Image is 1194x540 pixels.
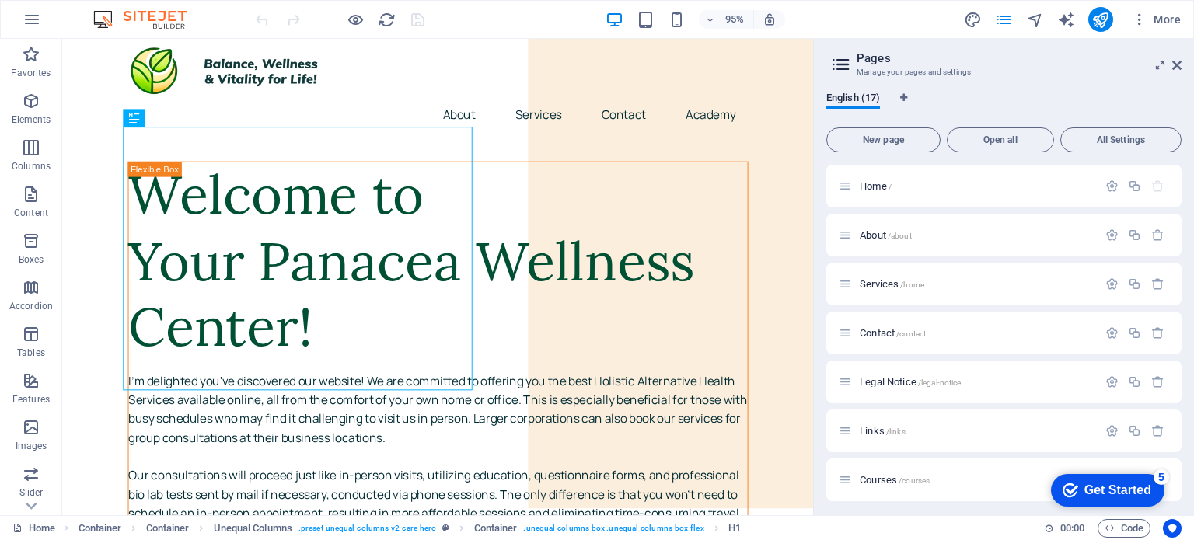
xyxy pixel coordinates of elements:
span: More [1132,12,1181,27]
span: /about [888,232,912,240]
span: /home [900,280,924,289]
button: navigator [1026,10,1045,29]
div: About/about [855,230,1098,240]
i: Pages (Ctrl+Alt+S) [995,11,1013,29]
div: Services/home [855,279,1098,289]
span: New page [833,135,934,145]
div: Remove [1151,228,1164,242]
button: New page [826,127,941,152]
img: Editor Logo [89,10,206,29]
span: /contact [896,329,926,338]
span: Open all [954,135,1047,145]
span: Click to open page [860,278,924,290]
nav: breadcrumb [79,519,741,538]
a: Click to cancel selection. Double-click to open Pages [12,519,55,538]
div: Get Started 5 items remaining, 0% complete [12,8,126,40]
i: On resize automatically adjust zoom level to fit chosen device. [763,12,777,26]
span: Click to select. Double-click to edit [79,519,122,538]
h3: Manage your pages and settings [857,65,1150,79]
span: Click to open page [860,180,892,192]
i: AI Writer [1057,11,1075,29]
p: Images [16,440,47,452]
div: The startpage cannot be deleted [1151,179,1164,193]
span: Click to open page [860,327,926,339]
p: Columns [12,160,51,172]
i: Publish [1091,11,1109,29]
span: Click to open page [860,229,912,241]
span: /courses [899,476,930,485]
p: Favorites [11,67,51,79]
div: Duplicate [1128,277,1141,291]
span: Code [1105,519,1143,538]
div: Remove [1151,277,1164,291]
span: . unequal-columns-box .unequal-columns-box-flex [523,519,703,538]
span: . preset-unequal-columns-v2-care-hero [298,519,436,538]
p: Content [14,207,48,219]
button: Click here to leave preview mode and continue editing [346,10,365,29]
h6: Session time [1044,519,1085,538]
div: Duplicate [1128,179,1141,193]
div: Settings [1105,277,1119,291]
h2: Pages [857,51,1182,65]
div: Language Tabs [826,92,1182,121]
button: More [1126,7,1187,32]
div: Remove [1151,326,1164,340]
button: pages [995,10,1014,29]
div: 5 [115,3,131,19]
div: Duplicate [1128,326,1141,340]
div: Settings [1105,179,1119,193]
span: 00 00 [1060,519,1084,538]
div: Links/links [855,426,1098,436]
span: /links [886,427,906,436]
button: Code [1098,519,1150,538]
p: Tables [17,347,45,359]
button: text_generator [1057,10,1076,29]
span: / [889,183,892,191]
button: Open all [947,127,1054,152]
span: Click to select. Double-click to edit [214,519,292,538]
span: /legal-notice [918,378,962,387]
p: Features [12,393,50,406]
div: Home/ [855,181,1098,191]
div: Duplicate [1128,424,1141,437]
span: Click to open page [860,425,906,437]
span: Click to select. Double-click to edit [474,519,518,538]
i: Design (Ctrl+Alt+Y) [964,11,982,29]
h6: 95% [722,10,747,29]
button: reload [377,10,396,29]
i: Reload page [378,11,396,29]
span: Click to select. Double-click to edit [728,519,741,538]
div: Get Started [46,17,113,31]
span: Click to open page [860,474,930,486]
i: This element is a customizable preset [442,524,449,532]
button: publish [1088,7,1113,32]
p: Accordion [9,300,53,312]
div: Remove [1151,375,1164,388]
span: English (17) [826,89,880,110]
p: Boxes [19,253,44,266]
div: Settings [1105,424,1119,437]
div: Remove [1151,424,1164,437]
span: : [1071,522,1074,534]
span: Click to select. Double-click to edit [146,519,190,538]
div: Courses/courses [855,475,1098,485]
p: Slider [19,486,44,499]
button: design [964,10,983,29]
button: Usercentrics [1163,519,1182,538]
span: All Settings [1067,135,1175,145]
i: Navigator [1026,11,1044,29]
div: Contact/contact [855,328,1098,338]
button: 95% [699,10,754,29]
div: Settings [1105,326,1119,340]
p: Elements [12,113,51,126]
div: Duplicate [1128,375,1141,388]
div: Settings [1105,228,1119,242]
span: Click to open page [860,376,961,388]
div: Legal Notice/legal-notice [855,377,1098,387]
div: Settings [1105,375,1119,388]
button: All Settings [1060,127,1182,152]
div: Duplicate [1128,228,1141,242]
